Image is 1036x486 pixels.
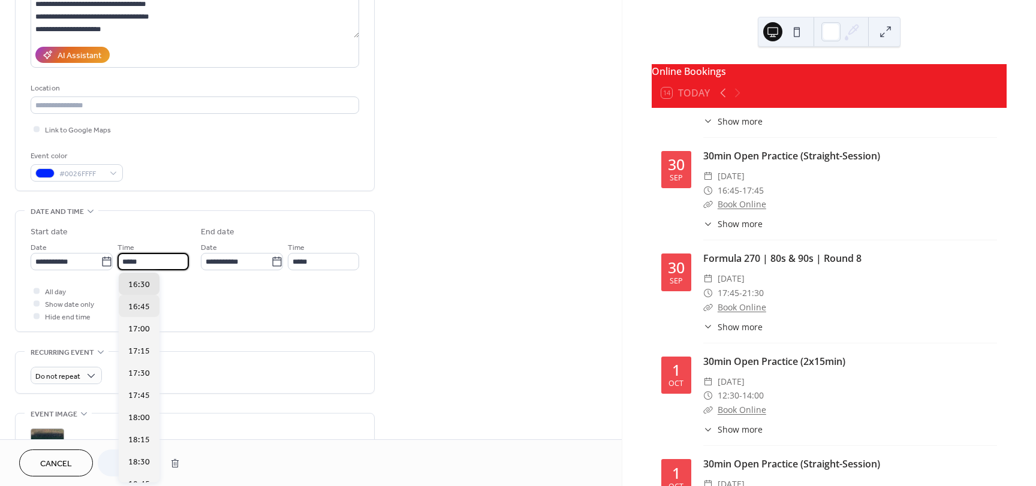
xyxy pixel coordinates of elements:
span: Date [31,242,47,254]
div: Oct [668,380,683,388]
div: Online Bookings [652,64,1007,79]
button: ​Show more [703,115,763,128]
a: Book Online [718,301,766,313]
span: #0026FFFF [59,168,104,180]
span: [DATE] [718,169,745,183]
span: - [739,286,742,300]
span: Show more [718,218,763,230]
span: Show date only [45,298,94,311]
div: ​ [703,183,713,198]
div: ​ [703,403,713,417]
span: 18:15 [128,434,150,446]
button: ​Show more [703,423,763,436]
span: - [739,388,742,403]
div: 30 [668,157,685,172]
div: ​ [703,321,713,333]
div: Event color [31,150,121,162]
span: Link to Google Maps [45,124,111,137]
div: 30 [668,260,685,275]
a: Book Online [718,404,766,415]
div: Sep [670,174,683,182]
div: ​ [703,300,713,315]
div: ​ [703,388,713,403]
a: 30min Open Practice (2x15min) [703,355,845,368]
span: 17:30 [128,367,150,380]
span: 21:30 [742,286,764,300]
span: 18:00 [128,412,150,424]
a: 30min Open Practice (Straight-Session) [703,457,880,470]
span: 16:45 [718,183,739,198]
span: 16:45 [128,301,150,313]
div: ; [31,428,64,462]
button: ​Show more [703,218,763,230]
span: 17:00 [128,323,150,336]
div: AI Assistant [58,50,101,62]
span: [DATE] [718,375,745,389]
span: Time [288,242,305,254]
div: 1 [672,363,680,378]
div: Start date [31,226,68,239]
div: Location [31,82,357,95]
button: Cancel [19,449,93,476]
span: Date [201,242,217,254]
a: 30min Open Practice (Straight-Session) [703,149,880,162]
span: Show more [718,321,763,333]
span: Recurring event [31,346,94,359]
span: - [739,183,742,198]
div: End date [201,226,234,239]
div: Sep [670,277,683,285]
button: ​Show more [703,321,763,333]
span: 17:45 [718,286,739,300]
div: ​ [703,115,713,128]
span: Event image [31,408,77,421]
div: ​ [703,271,713,286]
a: Book Online [718,198,766,210]
span: All day [45,286,66,298]
a: Formula 270 | 80s & 90s | Round 8 [703,252,862,265]
div: ​ [703,218,713,230]
span: Time [118,242,134,254]
span: 18:30 [128,456,150,469]
span: 12:30 [718,388,739,403]
div: 1 [672,466,680,481]
span: 17:45 [128,390,150,402]
span: [DATE] [718,271,745,286]
span: Hide end time [45,311,91,324]
div: ​ [703,197,713,212]
span: Cancel [40,458,72,470]
span: 14:00 [742,388,764,403]
span: Do not repeat [35,370,80,384]
span: 17:45 [742,183,764,198]
span: Show more [718,115,763,128]
span: 17:15 [128,345,150,358]
button: AI Assistant [35,47,110,63]
span: 16:30 [128,279,150,291]
div: ​ [703,286,713,300]
span: Date and time [31,206,84,218]
div: ​ [703,423,713,436]
div: ​ [703,169,713,183]
div: ​ [703,375,713,389]
span: Show more [718,423,763,436]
